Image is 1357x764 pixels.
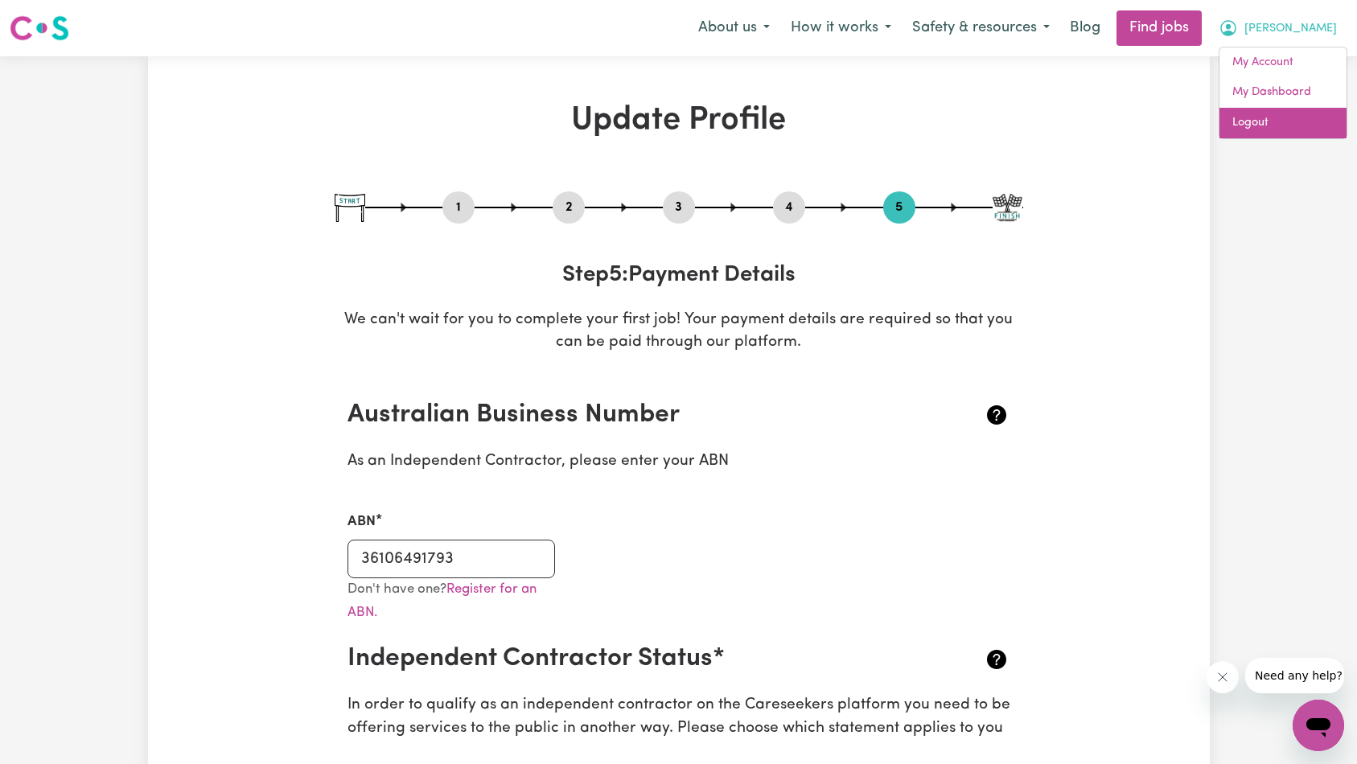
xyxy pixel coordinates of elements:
[1244,20,1337,38] span: [PERSON_NAME]
[553,197,585,218] button: Go to step 2
[347,450,1010,474] p: As an Independent Contractor, please enter your ABN
[780,11,902,45] button: How it works
[663,197,695,218] button: Go to step 3
[347,400,900,430] h2: Australian Business Number
[883,197,915,218] button: Go to step 5
[335,309,1023,355] p: We can't wait for you to complete your first job! Your payment details are required so that you c...
[347,643,900,674] h2: Independent Contractor Status*
[1293,700,1344,751] iframe: Button to launch messaging window
[1219,77,1347,108] a: My Dashboard
[347,540,556,578] input: e.g. 51 824 753 556
[1219,108,1347,138] a: Logout
[347,582,537,619] small: Don't have one?
[773,197,805,218] button: Go to step 4
[1060,10,1110,46] a: Blog
[1219,47,1347,78] a: My Account
[10,10,69,47] a: Careseekers logo
[1116,10,1202,46] a: Find jobs
[335,262,1023,290] h3: Step 5 : Payment Details
[347,694,1010,741] p: In order to qualify as an independent contractor on the Careseekers platform you need to be offer...
[335,101,1023,140] h1: Update Profile
[347,582,537,619] a: Register for an ABN.
[1219,47,1347,139] div: My Account
[688,11,780,45] button: About us
[902,11,1060,45] button: Safety & resources
[1208,11,1347,45] button: My Account
[10,14,69,43] img: Careseekers logo
[442,197,475,218] button: Go to step 1
[347,511,376,532] label: ABN
[1245,658,1344,693] iframe: Message from company
[1207,661,1239,693] iframe: Close message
